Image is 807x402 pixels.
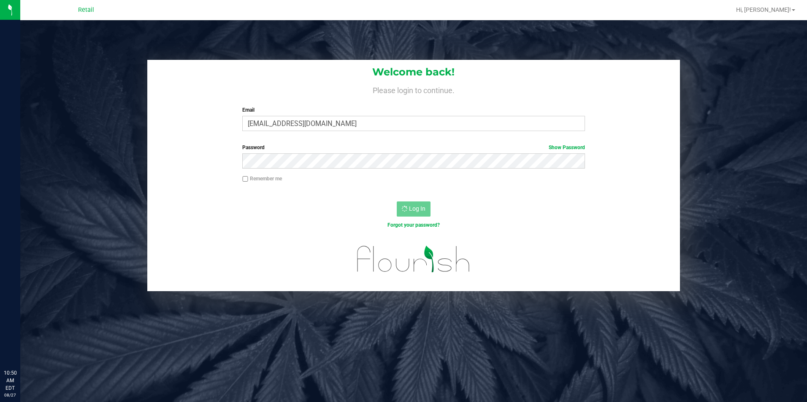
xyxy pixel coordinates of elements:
p: 10:50 AM EDT [4,369,16,392]
h1: Welcome back! [147,67,680,78]
img: flourish_logo.svg [347,238,480,281]
a: Forgot your password? [387,222,440,228]
span: Retail [78,6,94,13]
label: Email [242,106,585,114]
span: Password [242,145,265,150]
span: Hi, [PERSON_NAME]! [736,6,791,13]
span: Log In [409,205,425,212]
a: Show Password [549,145,585,150]
button: Log In [397,201,431,217]
h4: Please login to continue. [147,84,680,94]
input: Remember me [242,176,248,182]
p: 08/27 [4,392,16,398]
label: Remember me [242,175,282,182]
